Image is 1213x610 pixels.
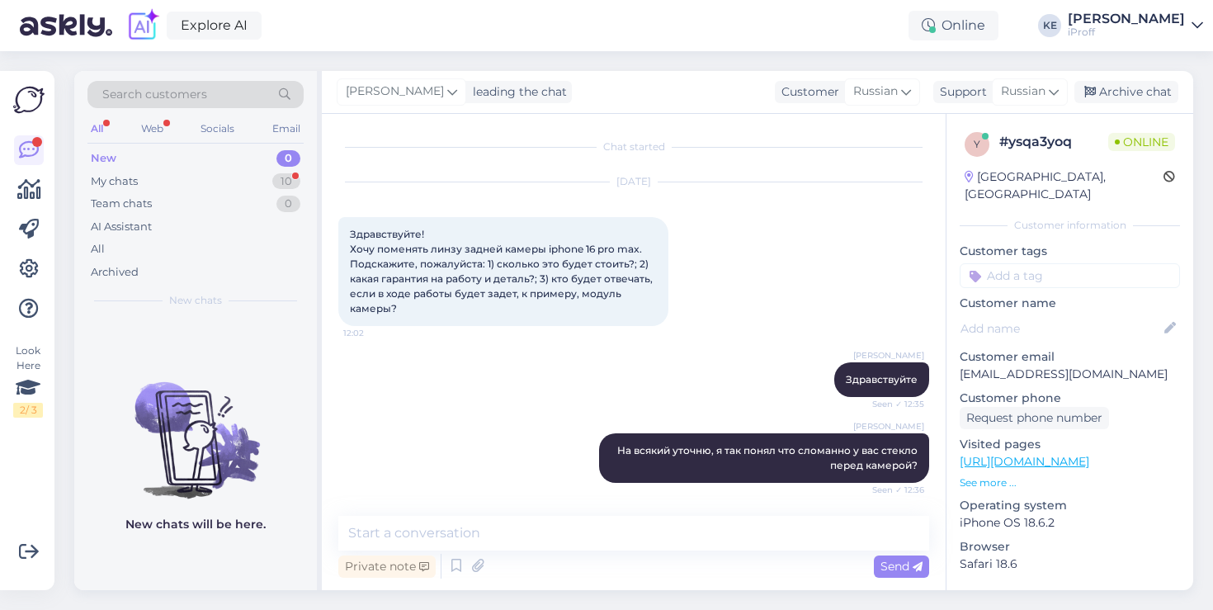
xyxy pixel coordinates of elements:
[1001,83,1045,101] span: Russian
[91,150,116,167] div: New
[862,398,924,410] span: Seen ✓ 12:35
[91,219,152,235] div: AI Assistant
[1108,133,1175,151] span: Online
[125,8,160,43] img: explore-ai
[960,218,1180,233] div: Customer information
[102,86,207,103] span: Search customers
[350,228,655,314] span: Здравствуйте! Хочу поменять линзу задней камеры iphone 16 pro max. Подскажите, пожалуйста: 1) ско...
[960,514,1180,532] p: iPhone OS 18.6.2
[346,83,444,101] span: [PERSON_NAME]
[775,83,839,101] div: Customer
[960,263,1180,288] input: Add a tag
[91,264,139,281] div: Archived
[338,139,929,154] div: Chat started
[1038,14,1061,37] div: KE
[1068,26,1185,39] div: iProff
[13,343,43,418] div: Look Here
[1074,81,1178,103] div: Archive chat
[466,83,567,101] div: leading the chat
[13,84,45,116] img: Askly Logo
[960,436,1180,453] p: Visited pages
[960,497,1180,514] p: Operating system
[343,327,405,339] span: 12:02
[960,390,1180,407] p: Customer phone
[167,12,262,40] a: Explore AI
[853,83,898,101] span: Russian
[853,349,924,362] span: [PERSON_NAME]
[933,83,987,101] div: Support
[125,516,266,533] p: New chats will be here.
[960,454,1089,469] a: [URL][DOMAIN_NAME]
[960,243,1180,260] p: Customer tags
[965,168,1163,203] div: [GEOGRAPHIC_DATA], [GEOGRAPHIC_DATA]
[91,241,105,258] div: All
[960,589,1180,604] div: Extra
[197,118,238,139] div: Socials
[13,403,43,418] div: 2 / 3
[960,319,1161,338] input: Add name
[74,352,317,501] img: No chats
[909,11,998,40] div: Online
[974,138,980,150] span: y
[960,407,1109,429] div: Request phone number
[91,173,138,190] div: My chats
[138,118,167,139] div: Web
[338,174,929,189] div: [DATE]
[880,559,923,574] span: Send
[960,556,1180,573] p: Safari 18.6
[846,373,918,385] span: Здравствуйте
[276,150,300,167] div: 0
[272,173,300,190] div: 10
[169,293,222,308] span: New chats
[960,295,1180,312] p: Customer name
[960,538,1180,556] p: Browser
[999,132,1108,152] div: # ysqa3yoq
[276,196,300,212] div: 0
[853,420,924,433] span: [PERSON_NAME]
[960,475,1180,490] p: See more ...
[269,118,304,139] div: Email
[87,118,106,139] div: All
[91,196,152,212] div: Team chats
[617,444,920,471] span: На всякий уточню, я так понял что сломанно у вас стекло перед камерой?
[862,484,924,496] span: Seen ✓ 12:36
[960,348,1180,366] p: Customer email
[1068,12,1185,26] div: [PERSON_NAME]
[338,556,436,578] div: Private note
[1068,12,1203,39] a: [PERSON_NAME]iProff
[960,366,1180,383] p: [EMAIL_ADDRESS][DOMAIN_NAME]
